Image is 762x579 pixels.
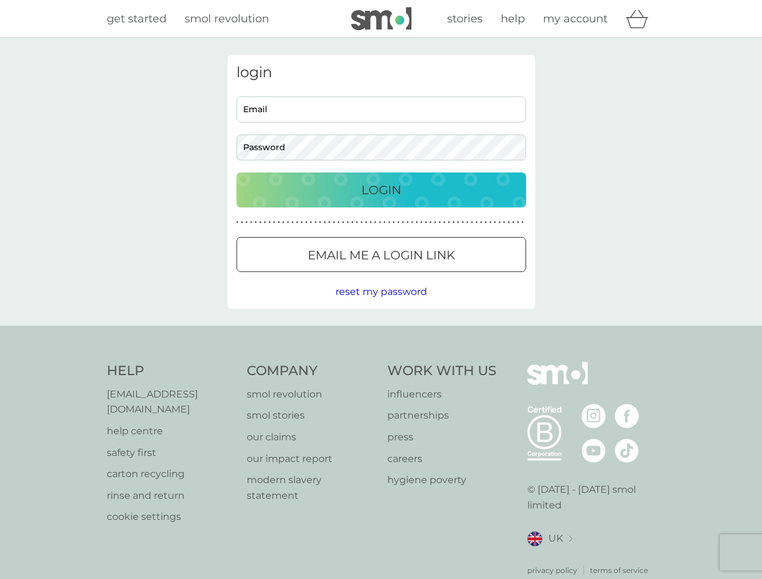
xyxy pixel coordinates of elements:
[241,220,243,226] p: ●
[247,451,375,467] p: our impact report
[466,220,469,226] p: ●
[259,220,262,226] p: ●
[430,220,432,226] p: ●
[342,220,344,226] p: ●
[247,387,375,402] p: smol revolution
[328,220,331,226] p: ●
[521,220,524,226] p: ●
[388,220,390,226] p: ●
[365,220,367,226] p: ●
[247,472,375,503] a: modern slavery statement
[319,220,322,226] p: ●
[273,220,276,226] p: ●
[314,220,317,226] p: ●
[387,362,497,381] h4: Work With Us
[484,220,487,226] p: ●
[246,220,248,226] p: ●
[626,7,656,31] div: basket
[548,531,563,546] span: UK
[351,7,411,30] img: smol
[278,220,280,226] p: ●
[237,220,239,226] p: ●
[582,438,606,463] img: visit the smol Youtube page
[590,565,648,576] a: terms of service
[351,220,354,226] p: ●
[615,404,639,428] img: visit the smol Facebook page
[448,220,450,226] p: ●
[387,387,497,402] a: influencers
[333,220,335,226] p: ●
[503,220,506,226] p: ●
[501,12,525,25] span: help
[387,472,497,488] a: hygiene poverty
[527,565,577,576] a: privacy policy
[356,220,358,226] p: ●
[107,12,167,25] span: get started
[310,220,313,226] p: ●
[107,445,235,461] a: safety first
[296,220,299,226] p: ●
[384,220,386,226] p: ●
[462,220,464,226] p: ●
[107,509,235,525] a: cookie settings
[360,220,363,226] p: ●
[407,220,409,226] p: ●
[282,220,285,226] p: ●
[308,245,455,265] p: Email me a login link
[237,172,526,207] button: Login
[387,451,497,467] a: careers
[387,429,497,445] p: press
[107,10,167,28] a: get started
[323,220,326,226] p: ●
[416,220,418,226] p: ●
[543,12,608,25] span: my account
[501,10,525,28] a: help
[471,220,473,226] p: ●
[569,536,573,542] img: select a new location
[527,362,588,403] img: smol
[247,362,375,381] h4: Company
[494,220,497,226] p: ●
[264,220,266,226] p: ●
[421,220,423,226] p: ●
[507,220,510,226] p: ●
[237,237,526,272] button: Email me a login link
[452,220,455,226] p: ●
[527,531,542,546] img: UK flag
[498,220,501,226] p: ●
[287,220,289,226] p: ●
[447,10,483,28] a: stories
[107,423,235,439] a: help centre
[250,220,252,226] p: ●
[393,220,395,226] p: ●
[247,408,375,423] p: smol stories
[374,220,376,226] p: ●
[425,220,427,226] p: ●
[402,220,404,226] p: ●
[237,64,526,81] h3: login
[305,220,308,226] p: ●
[387,408,497,423] a: partnerships
[457,220,460,226] p: ●
[397,220,399,226] p: ●
[439,220,441,226] p: ●
[337,220,340,226] p: ●
[582,404,606,428] img: visit the smol Instagram page
[107,387,235,417] a: [EMAIL_ADDRESS][DOMAIN_NAME]
[107,488,235,504] a: rinse and return
[517,220,519,226] p: ●
[107,466,235,482] a: carton recycling
[447,12,483,25] span: stories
